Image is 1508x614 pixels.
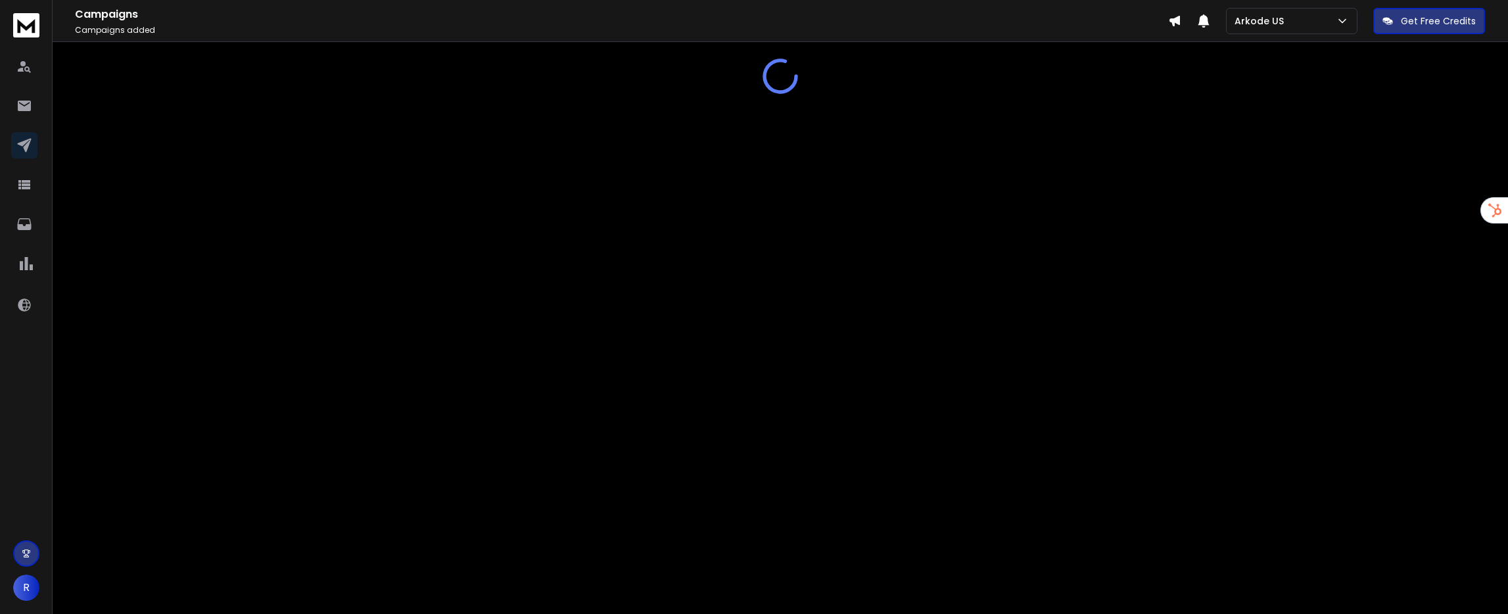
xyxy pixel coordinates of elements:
[13,575,39,601] button: R
[13,13,39,37] img: logo
[1373,8,1485,34] button: Get Free Credits
[75,25,1168,35] p: Campaigns added
[75,7,1168,22] h1: Campaigns
[1235,14,1289,28] p: Arkode US
[1401,14,1476,28] p: Get Free Credits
